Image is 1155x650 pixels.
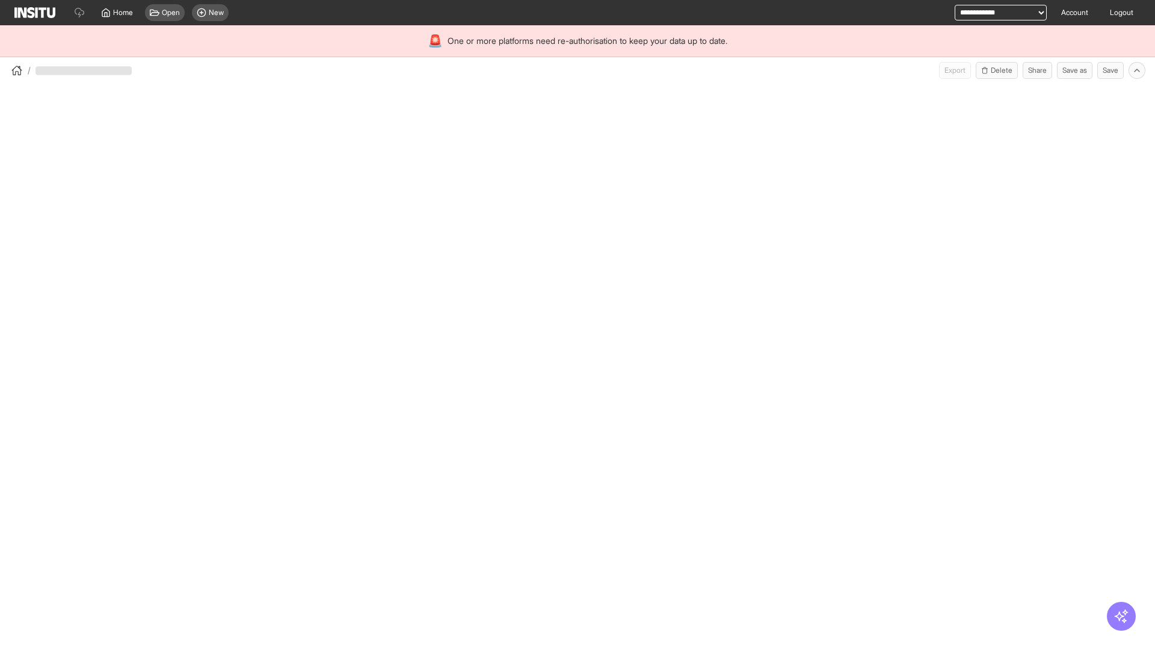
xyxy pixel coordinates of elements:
[10,63,31,78] button: /
[1023,62,1052,79] button: Share
[428,32,443,49] div: 🚨
[1057,62,1092,79] button: Save as
[939,62,971,79] span: Can currently only export from Insights reports.
[28,64,31,76] span: /
[1097,62,1124,79] button: Save
[14,7,55,18] img: Logo
[976,62,1018,79] button: Delete
[162,8,180,17] span: Open
[209,8,224,17] span: New
[939,62,971,79] button: Export
[113,8,133,17] span: Home
[448,35,727,47] span: One or more platforms need re-authorisation to keep your data up to date.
